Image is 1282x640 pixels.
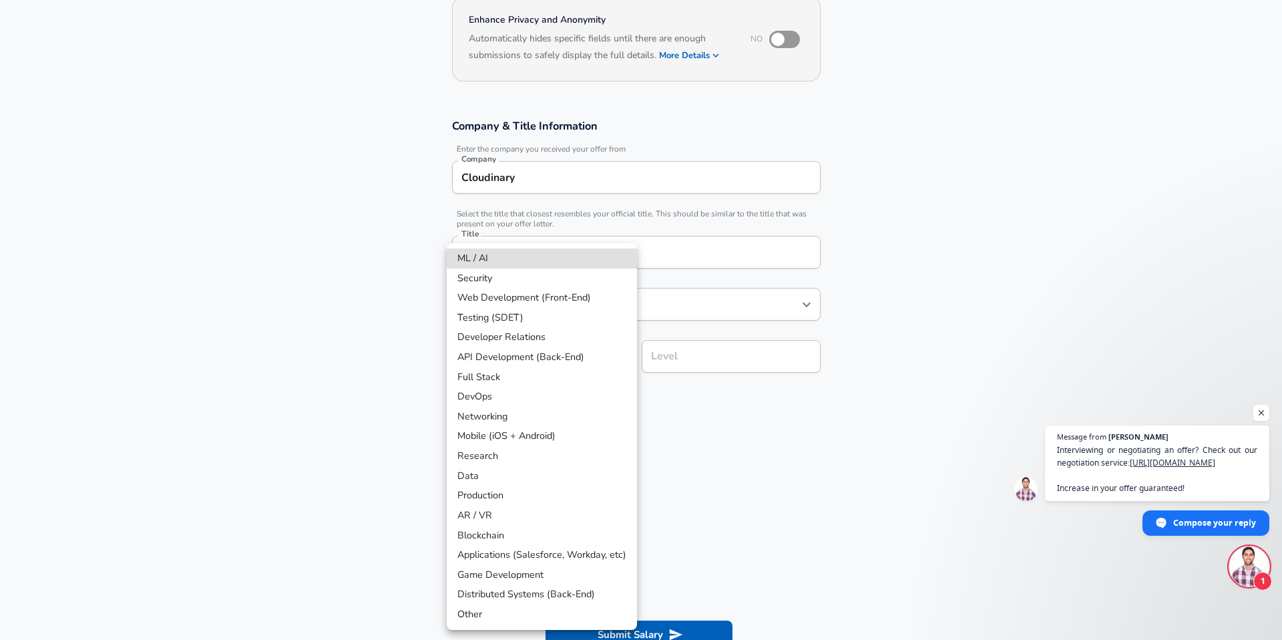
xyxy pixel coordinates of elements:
[447,585,637,605] li: Distributed Systems (Back-End)
[447,526,637,546] li: Blockchain
[447,466,637,486] li: Data
[1108,433,1168,440] span: [PERSON_NAME]
[447,446,637,466] li: Research
[447,605,637,625] li: Other
[447,269,637,289] li: Security
[1057,444,1257,494] span: Interviewing or negotiating an offer? Check out our negotiation service: Increase in your offer g...
[447,407,637,427] li: Networking
[447,565,637,585] li: Game Development
[447,545,637,565] li: Applications (Salesforce, Workday, etc)
[447,506,637,526] li: AR / VR
[447,486,637,506] li: Production
[447,288,637,308] li: Web Development (Front-End)
[1253,572,1272,591] span: 1
[447,387,637,407] li: DevOps
[447,249,637,269] li: ML / AI
[447,327,637,347] li: Developer Relations
[1229,546,1269,587] div: Open chat
[447,367,637,387] li: Full Stack
[447,426,637,446] li: Mobile (iOS + Android)
[1173,511,1256,534] span: Compose your reply
[1057,433,1106,440] span: Message from
[447,347,637,367] li: API Development (Back-End)
[447,308,637,328] li: Testing (SDET)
